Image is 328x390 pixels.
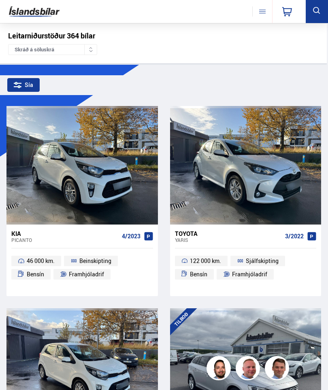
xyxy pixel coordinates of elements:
div: Picanto [11,237,119,243]
span: Framhjóladrif [69,269,104,279]
img: FbJEzSuNWCJXmdc-.webp [266,357,290,382]
img: G0Ugv5HjCgRt.svg [9,3,60,20]
img: nhp88E3Fdnt1Opn2.png [208,357,232,382]
span: 4/2023 [122,233,141,240]
div: Toyota [175,230,282,237]
img: siFngHWaQ9KaOqBr.png [237,357,261,382]
span: 46 000 km. [27,256,55,266]
div: Sía [7,78,40,92]
span: Framhjóladrif [232,269,267,279]
div: Yaris [175,237,282,243]
span: Bensín [27,269,44,279]
div: Leitarniðurstöður 364 bílar [8,32,319,40]
a: Toyota Yaris 3/2022 122 000 km. Sjálfskipting Bensín Framhjóladrif [170,225,322,296]
span: 3/2022 [285,233,304,240]
span: Sjálfskipting [246,256,279,266]
span: Bensín [190,269,207,279]
span: 122 000 km. [190,256,221,266]
div: Skráð á söluskrá [8,44,97,55]
button: Opna LiveChat spjallviðmót [6,3,31,28]
a: Kia Picanto 4/2023 46 000 km. Beinskipting Bensín Framhjóladrif [6,225,158,296]
div: Kia [11,230,119,237]
span: Beinskipting [79,256,111,266]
